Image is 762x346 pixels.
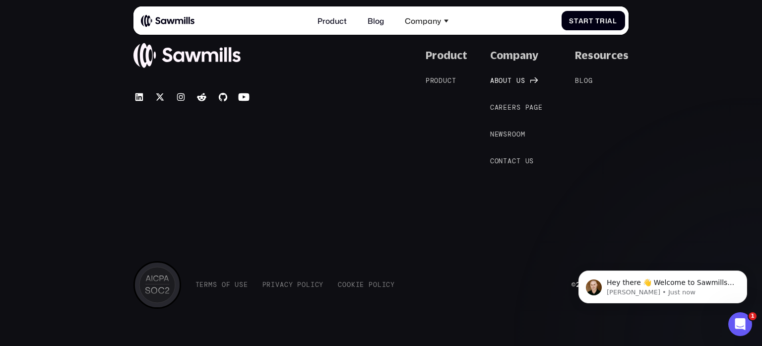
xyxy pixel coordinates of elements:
[426,76,466,85] a: Product
[578,17,584,25] span: a
[605,17,608,25] span: i
[315,281,319,289] span: c
[499,104,503,112] span: r
[495,131,499,138] span: e
[360,281,364,289] span: e
[728,312,752,336] iframe: Intercom live chat
[512,157,516,165] span: c
[575,76,602,85] a: Blog
[338,281,342,289] span: C
[490,130,535,139] a: Newsroom
[490,103,552,112] a: Careerspage
[538,104,543,112] span: e
[569,17,574,25] span: S
[521,131,525,138] span: m
[306,281,311,289] span: l
[439,77,443,85] span: d
[562,11,625,30] a: StartTrial
[589,17,593,25] span: t
[297,281,302,289] span: P
[490,49,538,62] div: Company
[382,281,386,289] span: i
[512,104,516,112] span: r
[405,16,441,25] div: Company
[378,281,382,289] span: l
[244,281,248,289] span: e
[302,281,306,289] span: o
[575,77,579,85] span: B
[575,49,629,62] div: Resources
[534,104,538,112] span: g
[508,157,512,165] span: a
[583,17,589,25] span: r
[749,312,757,320] span: 1
[588,77,593,85] span: g
[516,157,521,165] span: t
[426,49,467,62] div: Product
[584,77,588,85] span: o
[490,77,495,85] span: A
[579,77,584,85] span: l
[529,104,534,112] span: a
[443,77,447,85] span: u
[508,104,512,112] span: e
[362,10,389,31] a: Blog
[613,17,617,25] span: l
[390,281,395,289] span: y
[495,104,499,112] span: a
[516,104,521,112] span: s
[525,104,530,112] span: p
[338,281,395,289] a: CookiePolicy
[351,281,356,289] span: k
[499,77,503,85] span: o
[262,281,324,289] a: PrivacyPolicy
[195,281,200,289] span: T
[595,17,600,25] span: T
[503,131,508,138] span: s
[430,77,435,85] span: r
[195,281,248,289] a: TermsofUse
[386,281,390,289] span: c
[235,281,239,289] span: U
[564,250,762,319] iframe: Intercom notifications message
[342,281,347,289] span: o
[512,131,516,138] span: o
[503,77,508,85] span: u
[490,104,495,112] span: C
[495,77,499,85] span: b
[226,281,231,289] span: f
[222,281,226,289] span: o
[271,281,275,289] span: i
[284,281,289,289] span: c
[369,281,373,289] span: P
[516,77,521,85] span: u
[525,157,530,165] span: u
[447,77,452,85] span: c
[239,281,244,289] span: s
[490,131,495,138] span: N
[373,281,378,289] span: o
[213,281,217,289] span: s
[495,157,499,165] span: o
[516,131,521,138] span: o
[262,281,267,289] span: P
[399,10,454,31] div: Company
[600,17,605,25] span: r
[452,77,456,85] span: t
[426,77,430,85] span: P
[208,281,213,289] span: m
[490,156,544,166] a: Contactus
[312,10,352,31] a: Product
[311,281,315,289] span: i
[289,281,293,289] span: y
[508,77,512,85] span: t
[607,17,613,25] span: a
[529,157,534,165] span: s
[503,157,508,165] span: t
[280,281,284,289] span: a
[521,77,525,85] span: s
[356,281,360,289] span: i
